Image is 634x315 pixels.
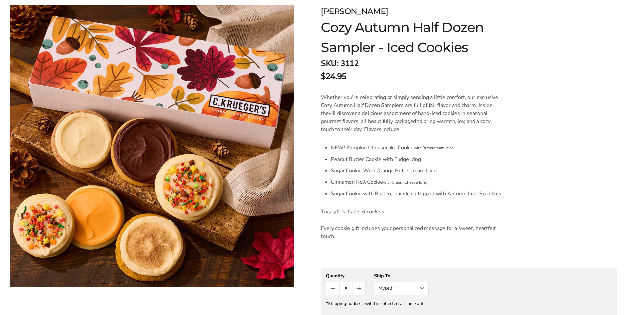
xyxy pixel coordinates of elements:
[352,282,365,295] button: Count plus
[321,17,533,57] h1: Cozy Autumn Half Dozen Sampler - Iced Cookies
[321,208,385,215] em: This gift includes 6 cookies.
[340,58,358,69] span: 3112
[339,282,352,295] input: Quantity
[374,282,429,295] button: Myself
[326,273,366,279] div: Quantity
[374,273,429,279] div: Ship To
[422,145,454,151] span: Buttercream Icing
[392,180,427,185] span: Cream Cheese Icing
[326,300,612,307] div: *Shipping address will be collected at checkout
[331,176,503,188] li: Cinnamon Roll Cookie
[321,70,346,82] span: $24.95
[321,5,533,17] div: [PERSON_NAME]
[331,154,503,165] li: Peanut Butter Cookie with Fudge Icing
[326,282,339,295] button: Count minus
[331,188,503,199] li: Sugar Cookie with Buttercream Icing topped with Autumn Leaf Sprinkles
[331,142,503,154] li: NEW! Pumpkin Cheesecake Cookie
[321,58,338,69] strong: SKU:
[10,5,294,287] img: Cozy Autumn Half Dozen Sampler - Iced Cookies
[331,165,503,176] li: Sugar Cookie With Orange Buttercream Icing
[321,93,503,133] p: Whether you're celebrating or simply sending a little comfort, our exclusive Cozy Autumn Half Doz...
[414,145,421,151] span: with
[383,180,391,185] span: with
[321,224,503,240] p: Every cookie gift includes your personalized message for a sweet, heartfelt touch.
